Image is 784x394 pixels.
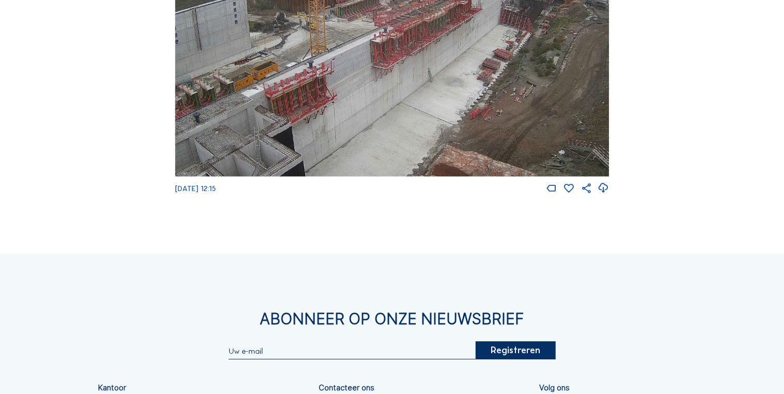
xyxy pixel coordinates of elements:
div: Registreren [476,341,556,360]
div: Abonneer op onze nieuwsbrief [98,311,686,327]
input: Uw e-mail [229,346,476,356]
div: Contacteer ons [319,384,374,392]
div: Volg ons [539,384,570,392]
div: Kantoor [98,384,126,392]
span: [DATE] 12:15 [175,184,216,193]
